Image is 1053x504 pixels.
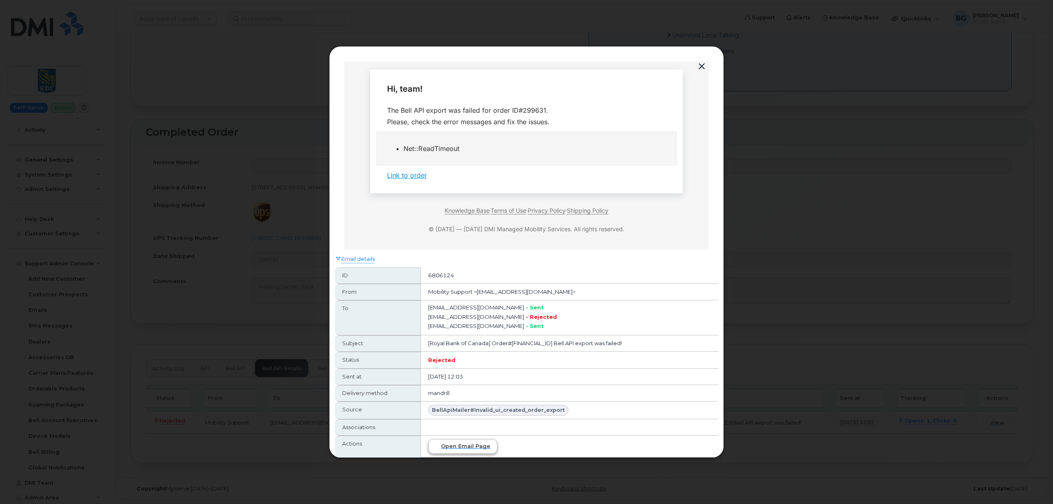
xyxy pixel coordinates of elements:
span: [EMAIL_ADDRESS][DOMAIN_NAME] [428,304,524,311]
th: Actions [335,436,421,458]
td: 6806124 [421,267,718,284]
span: Email details [341,255,375,263]
td: [Royal Bank of Canada] Order#[FINANCIAL_ID] Bell API export was failed! [421,335,718,352]
a: Terms of Use [146,146,182,153]
th: To [335,300,421,335]
th: Sent at [335,369,421,385]
div: · · · [42,144,322,155]
b: - rejected [526,314,557,320]
button: Open email page [428,439,497,454]
div: Hi, team! [43,21,322,35]
a: Privacy Policy [183,146,221,153]
a: Knowledge Base [100,146,145,153]
th: Delivery method [335,385,421,402]
td: mandrill [421,385,718,402]
th: Associations [335,419,421,436]
span: [EMAIL_ADDRESS][DOMAIN_NAME] [428,323,524,329]
div: The Bell API export was failed for order ID#299631. Please, check the error messages and fix the ... [43,43,322,66]
th: Source [335,402,421,419]
a: Shipping Policy [223,146,264,153]
div: © [DATE] — [DATE] DMI Managed Mobility Services. All rights reserved. [42,163,322,173]
b: - sent [526,323,544,329]
th: From [335,284,421,300]
li: Net::ReadTimeout [59,81,322,93]
b: rejected [428,357,455,363]
a: Link to order [43,110,83,118]
a: Open email page [428,439,711,454]
th: Status [335,352,421,368]
span: Open email page [441,442,490,450]
span: BellApiMailer#invalid_ui_created_order_export [432,406,565,414]
td: Mobility Support <[EMAIL_ADDRESS][DOMAIN_NAME]> [421,284,718,300]
span: [EMAIL_ADDRESS][DOMAIN_NAME] [428,314,524,320]
th: Subject [335,335,421,352]
th: ID [335,267,421,284]
b: - sent [526,304,544,311]
td: [DATE] 12:03 [421,369,718,385]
